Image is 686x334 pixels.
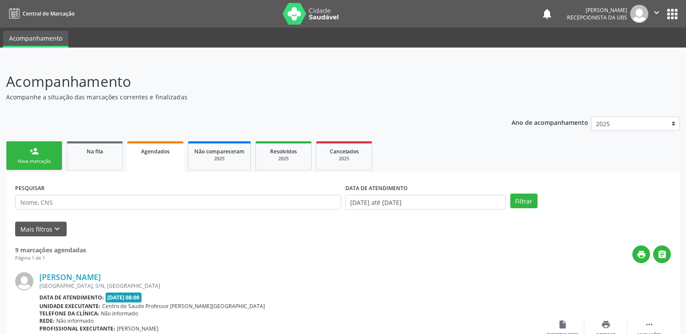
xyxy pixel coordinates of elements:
div: 2025 [322,156,366,162]
i: keyboard_arrow_down [52,224,62,234]
button: notifications [541,8,553,20]
span: Cancelados [330,148,359,155]
div: Nova marcação [13,158,56,165]
p: Acompanhamento [6,71,478,92]
span: Agendados [141,148,170,155]
button: apps [665,6,680,22]
b: Profissional executante: [39,325,115,332]
div: person_add [29,146,39,156]
b: Telefone da clínica: [39,310,99,317]
a: [PERSON_NAME] [39,272,101,282]
div: 2025 [262,156,305,162]
b: Rede: [39,317,55,324]
div: [GEOGRAPHIC_DATA], S/N, [GEOGRAPHIC_DATA] [39,282,541,289]
label: DATA DE ATENDIMENTO [345,181,408,195]
button: print [632,245,650,263]
button: Filtrar [510,194,538,208]
p: Acompanhe a situação das marcações correntes e finalizadas [6,92,478,102]
div: 2025 [194,156,245,162]
a: Central de Marcação [6,6,74,21]
button:  [653,245,671,263]
i: print [601,320,611,329]
span: Não informado [56,317,93,324]
span: Não compareceram [194,148,245,155]
i:  [644,320,654,329]
button: Mais filtroskeyboard_arrow_down [15,222,67,237]
span: Central de Marcação [23,10,74,17]
b: Unidade executante: [39,302,100,310]
button:  [648,5,665,23]
span: [PERSON_NAME] [117,325,158,332]
span: Centro de Saude Professor [PERSON_NAME][GEOGRAPHIC_DATA] [102,302,265,310]
div: [PERSON_NAME] [567,6,627,14]
img: img [15,272,33,290]
input: Nome, CNS [15,195,341,210]
img: img [630,5,648,23]
input: Selecione um intervalo [345,195,506,210]
label: PESQUISAR [15,181,45,195]
b: Data de atendimento: [39,294,104,301]
span: Não informado [101,310,138,317]
span: [DATE] 08:00 [106,293,142,302]
span: Recepcionista da UBS [567,14,627,21]
span: Na fila [87,148,103,155]
span: Resolvidos [270,148,297,155]
a: Acompanhamento [3,31,68,48]
p: Ano de acompanhamento [512,117,588,127]
i:  [652,8,661,17]
i: print [637,250,646,259]
i: insert_drive_file [558,320,567,329]
strong: 9 marcações agendadas [15,246,86,254]
i:  [657,250,667,259]
div: Página 1 de 1 [15,254,86,262]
